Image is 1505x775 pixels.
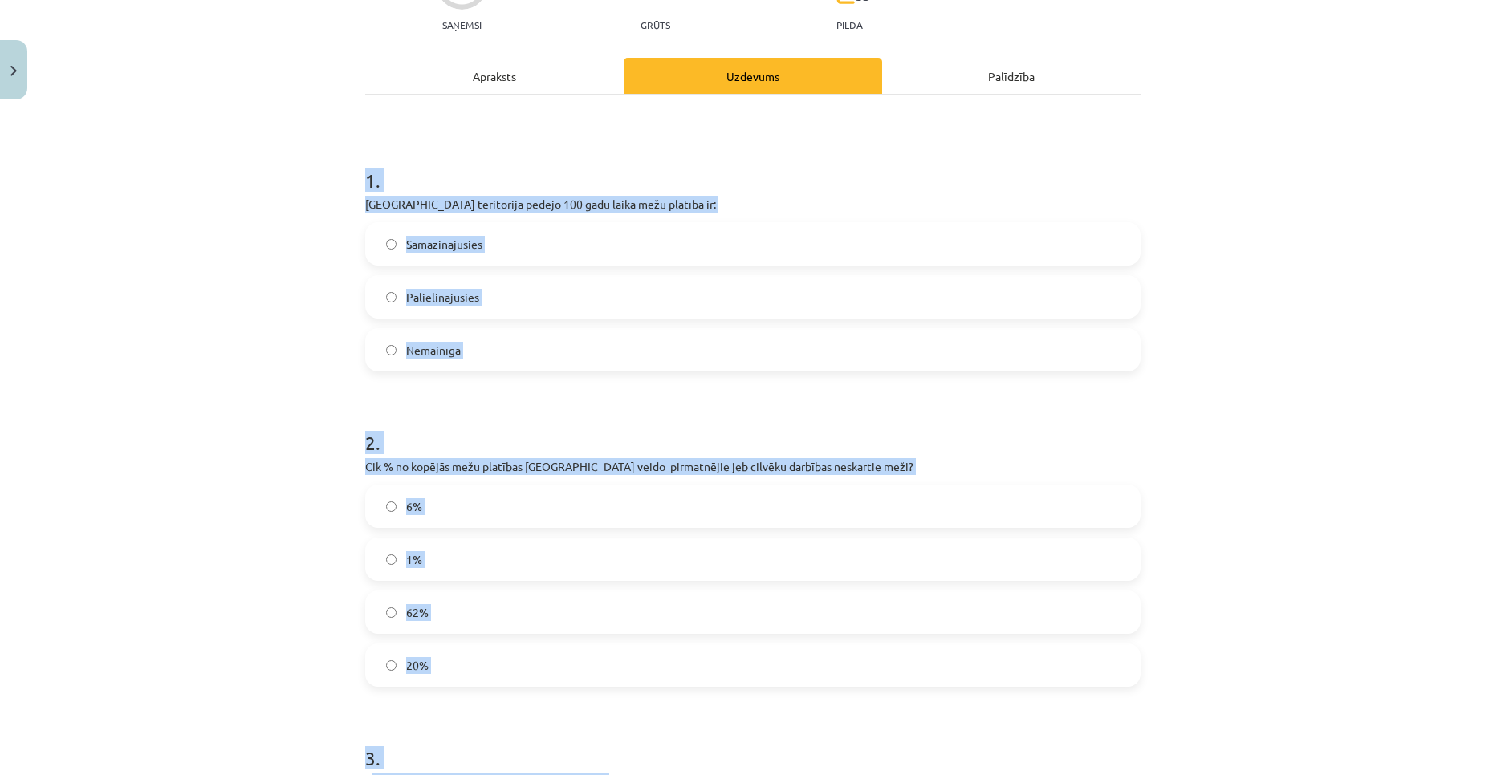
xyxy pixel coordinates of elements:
h1: 1 . [365,141,1141,191]
p: Cik % no kopējās mežu platības [GEOGRAPHIC_DATA] veido pirmatnējie jeb cilvēku darbības neskartie... [365,458,1141,475]
input: Palielinājusies [386,292,397,302]
p: pilda [836,19,862,30]
div: Uzdevums [624,58,882,94]
h1: 2 . [365,404,1141,453]
p: [GEOGRAPHIC_DATA] teritorijā pēdējo 100 gadu laikā mežu platība ir: [365,196,1141,213]
h1: 3 . [365,719,1141,769]
input: 62% [386,607,397,618]
span: 62% [406,604,429,621]
p: Grūts [641,19,670,30]
input: Nemainīga [386,345,397,355]
input: Samazinājusies [386,239,397,250]
span: Nemainīga [406,342,461,359]
span: Palielinājusies [406,289,479,306]
p: Saņemsi [436,19,488,30]
img: icon-close-lesson-0947bae3869378f0d4975bcd49f059093ad1ed9edebbc8119c70593378902aed.svg [10,66,17,76]
div: Apraksts [365,58,624,94]
span: Samazinājusies [406,236,482,253]
span: 1% [406,551,422,568]
input: 20% [386,660,397,671]
input: 6% [386,501,397,512]
span: 6% [406,498,422,515]
div: Palīdzība [882,58,1141,94]
span: 20% [406,657,429,674]
input: 1% [386,554,397,565]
